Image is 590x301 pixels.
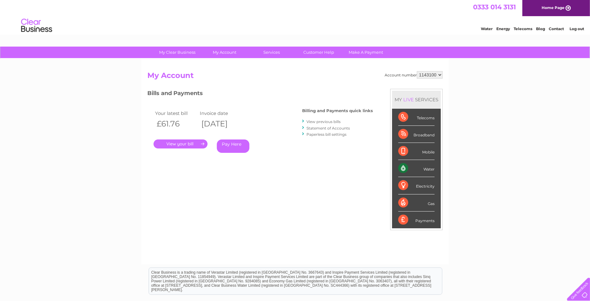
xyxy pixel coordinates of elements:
[341,47,392,58] a: Make A Payment
[398,194,435,212] div: Gas
[147,89,373,100] h3: Bills and Payments
[536,26,545,31] a: Blog
[154,139,208,148] a: .
[570,26,584,31] a: Log out
[398,143,435,160] div: Mobile
[398,126,435,143] div: Broadband
[198,117,243,130] th: [DATE]
[246,47,297,58] a: Services
[549,26,564,31] a: Contact
[152,47,203,58] a: My Clear Business
[21,16,52,35] img: logo.png
[147,71,443,83] h2: My Account
[154,109,198,117] td: Your latest bill
[514,26,532,31] a: Telecoms
[217,139,249,153] a: Pay Here
[398,109,435,126] div: Telecoms
[398,212,435,228] div: Payments
[306,126,350,130] a: Statement of Accounts
[198,109,243,117] td: Invoice date
[149,3,442,30] div: Clear Business is a trading name of Verastar Limited (registered in [GEOGRAPHIC_DATA] No. 3667643...
[473,3,516,11] a: 0333 014 3131
[302,108,373,113] h4: Billing and Payments quick links
[306,132,346,137] a: Paperless bill settings
[398,160,435,177] div: Water
[306,119,341,124] a: View previous bills
[481,26,493,31] a: Water
[392,91,441,108] div: MY SERVICES
[154,117,198,130] th: £61.76
[496,26,510,31] a: Energy
[199,47,250,58] a: My Account
[402,97,415,103] div: LIVE
[385,71,443,79] div: Account number
[398,177,435,194] div: Electricity
[293,47,345,58] a: Customer Help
